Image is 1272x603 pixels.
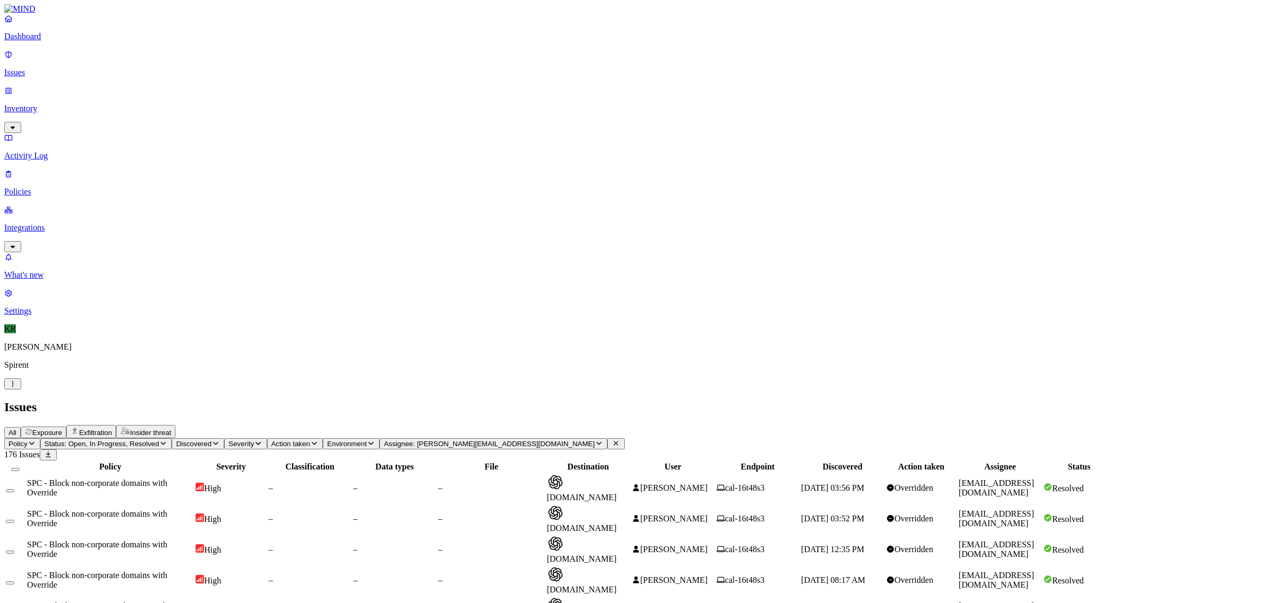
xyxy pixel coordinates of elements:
span: Policy [8,440,28,448]
button: Select all [11,468,20,471]
img: severity-high [196,483,204,491]
h2: Issues [4,400,1268,414]
span: [EMAIL_ADDRESS][DOMAIN_NAME] [959,540,1034,558]
span: High [204,484,221,493]
p: Settings [4,306,1268,316]
img: status-resolved [1044,575,1052,583]
img: chatgpt.com favicon [547,504,564,521]
span: – [269,545,273,554]
span: Status: Open, In Progress, Resolved [45,440,159,448]
span: cal-16t48s3 [725,514,765,523]
img: chatgpt.com favicon [547,535,564,552]
span: Assignee: [PERSON_NAME][EMAIL_ADDRESS][DOMAIN_NAME] [384,440,595,448]
div: Policy [27,462,193,472]
span: Discovered [176,440,211,448]
p: Inventory [4,104,1268,113]
div: Severity [196,462,266,472]
img: chatgpt.com favicon [547,566,564,583]
span: cal-16t48s3 [725,545,765,554]
span: – [354,483,358,492]
button: Select row [6,551,14,554]
span: [DOMAIN_NAME] [547,585,617,594]
span: – [438,575,443,584]
span: [PERSON_NAME] [640,545,708,554]
span: SPC - Block non-corporate domains with Override [27,571,167,589]
img: MIND [4,4,36,14]
p: Policies [4,187,1268,197]
span: [PERSON_NAME] [640,483,708,492]
div: Discovered [801,462,884,472]
img: severity-high [196,513,204,522]
span: SPC - Block non-corporate domains with Override [27,478,167,497]
img: severity-high [196,544,204,553]
span: [PERSON_NAME] [640,575,708,584]
p: Spirent [4,360,1268,370]
span: Insider threat [130,429,171,437]
span: Overridden [895,483,933,492]
a: Activity Log [4,133,1268,161]
a: Settings [4,288,1268,316]
a: Inventory [4,86,1268,131]
span: Overridden [895,545,933,554]
p: Integrations [4,223,1268,233]
div: Destination [547,462,630,472]
span: – [438,545,443,554]
span: cal-16t48s3 [725,575,765,584]
span: – [354,545,358,554]
div: Status [1044,462,1114,472]
span: [DOMAIN_NAME] [547,554,617,563]
span: 176 Issues [4,450,40,459]
div: Data types [354,462,436,472]
img: severity-high [196,575,204,583]
span: High [204,545,221,554]
span: [EMAIL_ADDRESS][DOMAIN_NAME] [959,571,1034,589]
div: Classification [269,462,351,472]
span: – [269,483,273,492]
span: [DOMAIN_NAME] [547,524,617,533]
a: Policies [4,169,1268,197]
span: All [8,429,16,437]
button: Select row [6,489,14,492]
div: Action taken [886,462,957,472]
span: [DATE] 12:35 PM [801,545,864,554]
span: [DATE] 03:56 PM [801,483,864,492]
span: [EMAIL_ADDRESS][DOMAIN_NAME] [959,509,1034,528]
p: Activity Log [4,151,1268,161]
span: Resolved [1052,484,1084,493]
div: User [632,462,714,472]
button: Select row [6,520,14,523]
span: – [269,514,273,523]
p: [PERSON_NAME] [4,342,1268,352]
a: Issues [4,50,1268,77]
span: SPC - Block non-corporate domains with Override [27,509,167,528]
a: Dashboard [4,14,1268,41]
img: status-resolved [1044,513,1052,522]
span: Overridden [895,514,933,523]
p: Issues [4,68,1268,77]
span: [DATE] 08:17 AM [801,575,865,584]
button: Select row [6,581,14,584]
span: Resolved [1052,515,1084,524]
span: – [354,575,358,584]
img: chatgpt.com favicon [547,474,564,491]
a: Integrations [4,205,1268,251]
span: Exfiltration [79,429,112,437]
span: [DATE] 03:52 PM [801,514,864,523]
div: Assignee [959,462,1041,472]
span: Resolved [1052,545,1084,554]
span: [EMAIL_ADDRESS][DOMAIN_NAME] [959,478,1034,497]
span: High [204,515,221,524]
span: Overridden [895,575,933,584]
img: status-resolved [1044,483,1052,491]
span: – [269,575,273,584]
span: – [438,514,443,523]
img: status-resolved [1044,544,1052,553]
p: What's new [4,270,1268,280]
a: MIND [4,4,1268,14]
span: Exposure [32,429,62,437]
span: Environment [327,440,367,448]
span: SPC - Block non-corporate domains with Override [27,540,167,558]
p: Dashboard [4,32,1268,41]
div: Endpoint [717,462,799,472]
span: High [204,576,221,585]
